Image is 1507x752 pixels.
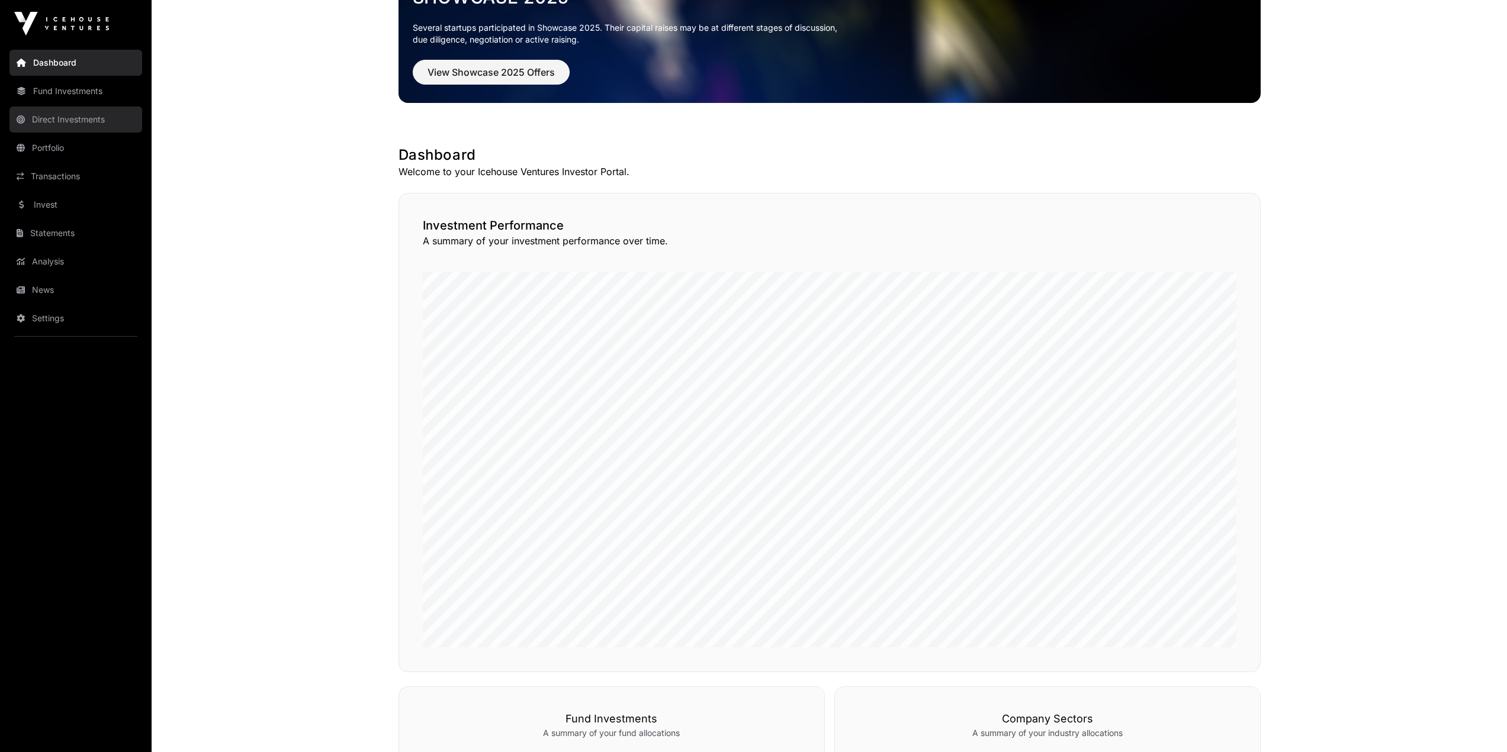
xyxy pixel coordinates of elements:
[423,727,801,739] p: A summary of your fund allocations
[9,192,142,218] a: Invest
[14,12,109,35] img: Icehouse Ventures Logo
[859,727,1236,739] p: A summary of your industry allocations
[9,106,142,133] a: Direct Investments
[9,248,142,275] a: Analysis
[423,234,1236,248] p: A summary of your investment performance over time.
[413,72,570,83] a: View Showcase 2025 Offers
[428,65,555,79] span: View Showcase 2025 Offers
[423,711,801,727] h3: Fund Investments
[9,163,142,189] a: Transactions
[399,146,1261,164] h1: Dashboard
[413,22,1246,46] p: Several startups participated in Showcase 2025. Their capital raises may be at different stages o...
[9,135,142,161] a: Portfolio
[399,164,1261,179] p: Welcome to your Icehouse Ventures Investor Portal.
[9,305,142,331] a: Settings
[423,217,1236,234] h2: Investment Performance
[9,277,142,303] a: News
[9,78,142,104] a: Fund Investments
[9,50,142,76] a: Dashboard
[9,220,142,246] a: Statements
[413,60,570,85] button: View Showcase 2025 Offers
[859,711,1236,727] h3: Company Sectors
